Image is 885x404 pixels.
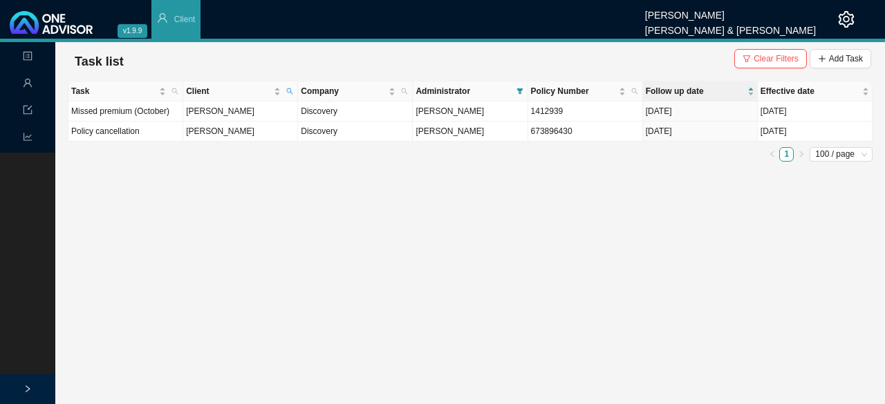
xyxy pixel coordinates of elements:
button: right [794,147,808,162]
img: 2df55531c6924b55f21c4cf5d4484680-logo-light.svg [10,11,93,34]
span: search [398,81,411,101]
span: search [631,88,638,95]
td: [DATE] [643,102,758,122]
td: [PERSON_NAME] [183,102,298,122]
span: setting [838,11,855,28]
span: filter [514,81,526,101]
span: filter [743,55,751,63]
span: search [169,81,181,101]
li: Previous Page [765,147,779,162]
span: search [171,88,178,95]
span: 100 / page [815,148,867,161]
td: 673896430 [528,122,643,142]
td: Discovery [298,122,413,142]
span: [PERSON_NAME] [416,106,484,116]
span: user [157,12,168,23]
span: profile [23,46,32,70]
span: right [798,151,805,157]
th: Effective date [758,81,873,102]
span: [PERSON_NAME] [416,126,484,136]
span: right [24,385,32,393]
a: 1 [780,148,793,161]
span: Client [174,15,196,24]
td: Missed premium (October) [68,102,183,122]
th: Task [68,81,183,102]
td: [DATE] [758,102,873,122]
span: search [628,81,641,101]
span: import [23,99,32,124]
span: left [769,151,776,157]
div: [PERSON_NAME] & [PERSON_NAME] [645,19,816,34]
span: Company [301,84,386,98]
span: filter [516,88,523,95]
td: Policy cancellation [68,122,183,142]
td: [PERSON_NAME] [183,122,298,142]
span: user [23,73,32,97]
th: Company [298,81,413,102]
span: search [286,88,293,95]
span: Policy Number [531,84,616,98]
span: Task list [75,55,124,68]
span: search [401,88,408,95]
span: Client [186,84,271,98]
div: [PERSON_NAME] [645,3,816,19]
th: Client [183,81,298,102]
td: Discovery [298,102,413,122]
button: Add Task [810,49,871,68]
span: Effective date [761,84,859,98]
li: Next Page [794,147,808,162]
th: Policy Number [528,81,643,102]
span: Add Task [829,52,863,66]
td: [DATE] [643,122,758,142]
td: [DATE] [758,122,873,142]
button: left [765,147,779,162]
span: Follow up date [646,84,745,98]
span: plus [818,55,826,63]
li: 1 [779,147,794,162]
span: Task [71,84,156,98]
button: Clear Filters [734,49,807,68]
span: v1.9.9 [118,24,147,38]
span: Administrator [416,84,510,98]
span: line-chart [23,126,32,151]
td: 1412939 [528,102,643,122]
span: Clear Filters [754,52,799,66]
span: search [283,81,296,101]
div: Page Size [810,147,873,162]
